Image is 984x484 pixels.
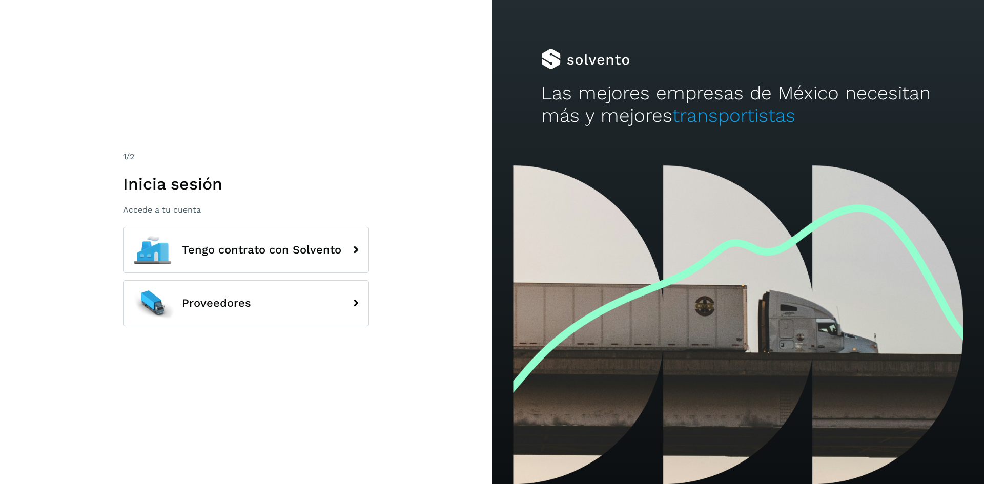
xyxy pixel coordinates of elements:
[123,280,369,326] button: Proveedores
[123,227,369,273] button: Tengo contrato con Solvento
[123,174,369,194] h1: Inicia sesión
[123,152,126,161] span: 1
[123,205,369,215] p: Accede a tu cuenta
[182,244,341,256] span: Tengo contrato con Solvento
[182,297,251,309] span: Proveedores
[541,82,935,128] h2: Las mejores empresas de México necesitan más y mejores
[123,151,369,163] div: /2
[672,104,795,127] span: transportistas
